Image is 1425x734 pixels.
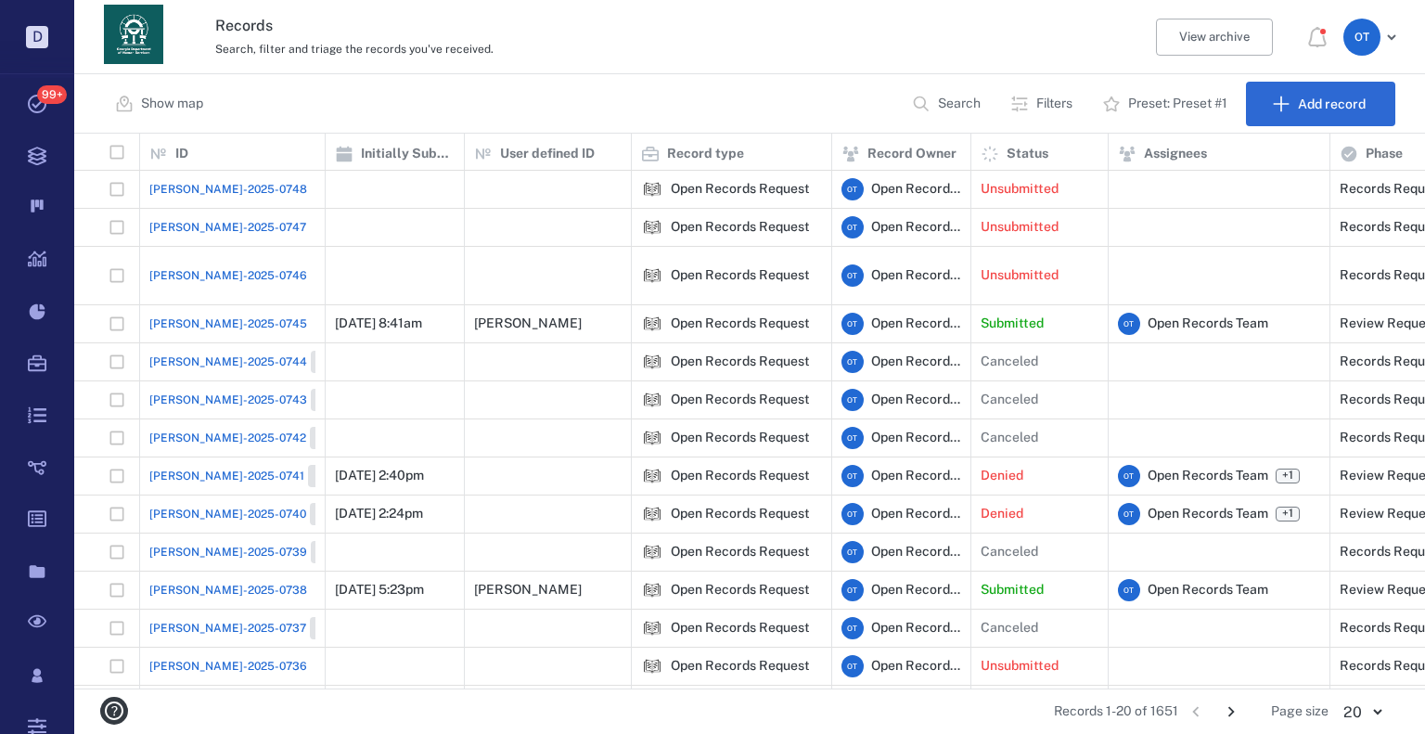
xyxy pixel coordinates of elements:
[312,468,355,483] span: Closed
[671,182,810,196] div: Open Records Request
[335,315,422,333] p: [DATE] 8:41am
[149,351,362,373] a: [PERSON_NAME]-2025-0744Closed
[474,583,582,597] div: [PERSON_NAME]
[104,5,163,64] img: Georgia Department of Human Services logo
[981,467,1023,485] p: Denied
[871,266,961,285] span: Open Records Team
[641,579,663,601] div: Open Records Request
[981,505,1023,523] p: Denied
[149,620,306,637] span: [PERSON_NAME]-2025-0737
[641,655,663,677] div: Open Records Request
[641,351,663,373] img: icon Open Records Request
[981,581,1044,599] p: Submitted
[215,15,941,37] h3: Records
[871,353,961,371] span: Open Records Team
[901,82,995,126] button: Search
[335,467,424,485] p: [DATE] 2:40pm
[871,657,961,676] span: Open Records Team
[149,219,306,236] a: [PERSON_NAME]-2025-0747
[149,465,359,487] a: [PERSON_NAME]-2025-0741Closed
[641,216,663,238] div: Open Records Request
[938,95,981,113] p: Search
[1343,19,1403,56] button: OT
[641,541,663,563] img: icon Open Records Request
[981,315,1044,333] p: Submitted
[1148,467,1268,485] span: Open Records Team
[500,145,595,163] p: User defined ID
[841,389,864,411] div: O T
[1343,19,1380,56] div: O T
[1329,702,1395,723] div: 20
[149,658,307,675] span: [PERSON_NAME]-2025-0736
[1054,702,1178,721] span: Records 1-20 of 1651
[841,178,864,200] div: O T
[335,581,424,599] p: [DATE] 5:23pm
[641,503,663,525] img: icon Open Records Request
[1118,503,1140,525] div: O T
[671,316,810,330] div: Open Records Request
[361,145,455,163] p: Initially Submitted Date
[104,82,218,126] button: Show map
[641,427,663,449] div: Open Records Request
[871,467,961,485] span: Open Records Team
[841,579,864,601] div: O T
[474,316,582,330] div: [PERSON_NAME]
[841,655,864,677] div: O T
[149,267,307,284] span: [PERSON_NAME]-2025-0746
[671,507,810,521] div: Open Records Request
[149,544,307,560] span: [PERSON_NAME]-2025-0739
[1276,507,1300,522] span: +1
[1144,145,1207,163] p: Assignees
[671,354,810,368] div: Open Records Request
[841,351,864,373] div: O T
[671,220,810,234] div: Open Records Request
[981,619,1038,637] p: Canceled
[671,469,810,483] div: Open Records Request
[1118,579,1140,601] div: O T
[26,26,48,48] p: D
[641,541,663,563] div: Open Records Request
[841,427,864,449] div: O T
[1148,315,1268,333] span: Open Records Team
[149,389,362,411] a: [PERSON_NAME]-2025-0743Closed
[641,503,663,525] div: Open Records Request
[841,503,864,525] div: O T
[314,620,357,636] span: Closed
[149,617,361,639] a: [PERSON_NAME]-2025-0737Closed
[641,389,663,411] img: icon Open Records Request
[641,465,663,487] img: icon Open Records Request
[1007,145,1048,163] p: Status
[671,659,810,673] div: Open Records Request
[175,145,188,163] p: ID
[641,264,663,287] div: Open Records Request
[981,429,1038,447] p: Canceled
[149,427,361,449] a: [PERSON_NAME]-2025-0742Closed
[671,583,810,597] div: Open Records Request
[871,505,961,523] span: Open Records Team
[149,430,306,446] span: [PERSON_NAME]-2025-0742
[37,85,67,104] span: 99+
[1366,145,1403,163] p: Phase
[315,392,358,407] span: Closed
[641,389,663,411] div: Open Records Request
[841,216,864,238] div: O T
[149,582,307,599] a: [PERSON_NAME]-2025-0738
[871,619,961,637] span: Open Records Team
[641,178,663,200] div: Open Records Request
[314,506,357,522] span: Closed
[149,506,306,522] span: [PERSON_NAME]-2025-0740
[981,353,1038,371] p: Canceled
[671,268,810,282] div: Open Records Request
[871,391,961,409] span: Open Records Team
[641,351,663,373] div: Open Records Request
[841,617,864,639] div: O T
[141,95,203,113] p: Show map
[671,545,810,559] div: Open Records Request
[981,657,1059,676] p: Unsubmitted
[149,354,307,370] span: [PERSON_NAME]-2025-0744
[93,689,135,732] button: help
[641,313,663,335] div: Open Records Request
[981,391,1038,409] p: Canceled
[871,315,961,333] span: Open Records Team
[1148,581,1268,599] span: Open Records Team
